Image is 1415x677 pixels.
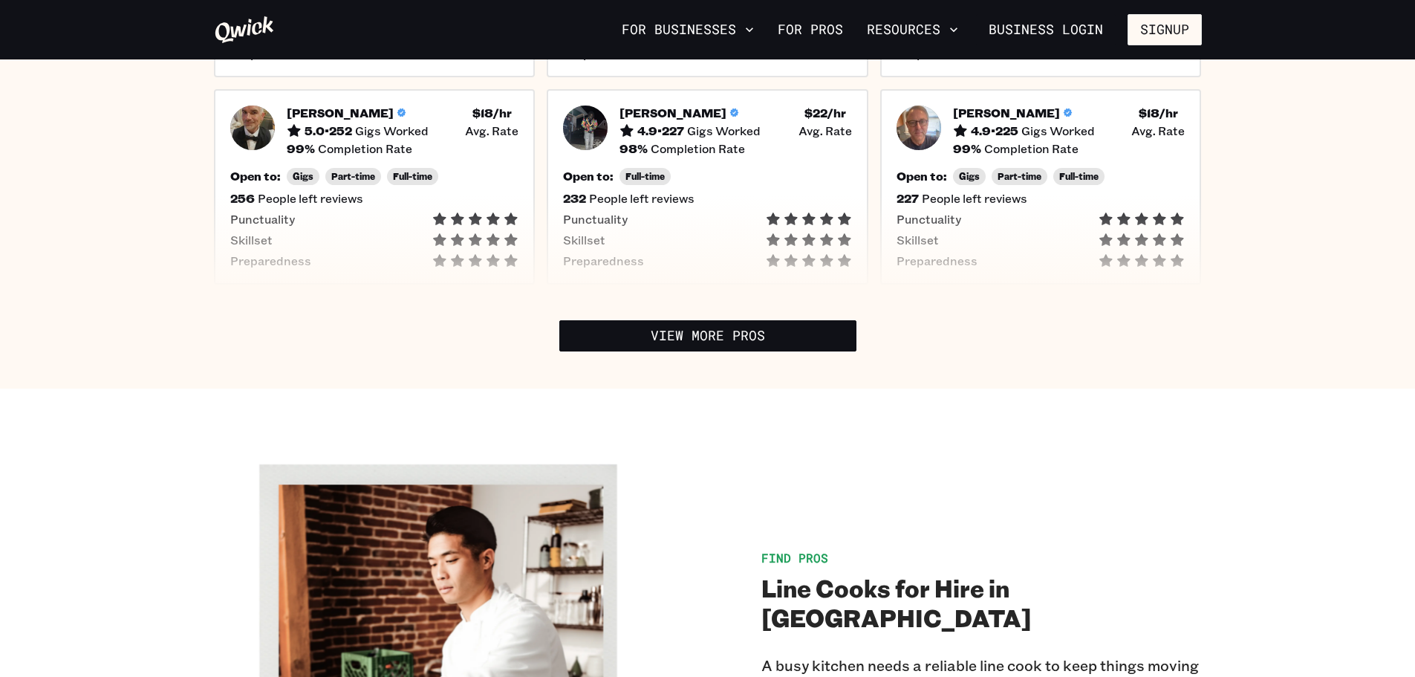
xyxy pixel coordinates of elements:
span: Completion Rate [984,141,1079,156]
span: Punctuality [563,212,628,227]
a: For Pros [772,17,849,42]
button: For Businesses [616,17,760,42]
h5: 227 [897,191,919,206]
span: Avg. Rate [798,123,852,138]
h5: 98 % [619,141,648,156]
span: Preparedness [897,253,978,268]
h5: [PERSON_NAME] [953,106,1060,120]
span: Full-time [1059,171,1099,182]
h5: [PERSON_NAME] [619,106,726,120]
button: Pro headshot[PERSON_NAME]5.0•252Gigs Worked$18/hr Avg. Rate99%Completion RateOpen to:GigsPart-tim... [214,89,536,285]
span: Skillset [230,233,273,247]
span: Part-time [998,171,1041,182]
h5: 5.0 • 252 [305,123,352,138]
h5: 4.9 • 225 [971,123,1018,138]
span: Punctuality [897,212,961,227]
button: Signup [1128,14,1202,45]
span: Gigs [959,171,980,182]
span: Preparedness [563,253,644,268]
span: Preparedness [230,253,311,268]
span: Avg. Rate [465,123,518,138]
span: Gigs Worked [355,123,429,138]
span: Find Pros [761,550,828,566]
h5: Open to: [897,169,947,184]
button: Pro headshot[PERSON_NAME]4.9•227Gigs Worked$22/hr Avg. Rate98%Completion RateOpen to:Full-time232... [547,89,868,285]
span: Full-time [625,171,665,182]
h5: 99 % [953,141,981,156]
span: Avg. Rate [1131,123,1185,138]
span: Skillset [563,233,605,247]
span: Part-time [331,171,375,182]
span: Gigs Worked [1021,123,1095,138]
a: Business Login [976,14,1116,45]
h5: 232 [563,191,586,206]
a: View More Pros [559,320,856,352]
span: People left reviews [589,191,695,206]
span: Completion Rate [318,141,412,156]
span: Gigs Worked [687,123,761,138]
h5: [PERSON_NAME] [287,106,394,120]
span: Punctuality [230,212,295,227]
span: Gigs [293,171,313,182]
h5: $ 18 /hr [1139,106,1178,120]
h5: Open to: [230,169,281,184]
h5: $ 22 /hr [804,106,846,120]
h2: Line Cooks for Hire in [GEOGRAPHIC_DATA] [761,573,1202,632]
h5: 256 [230,191,255,206]
h5: 4.9 • 227 [637,123,684,138]
span: Full-time [393,171,432,182]
button: Pro headshot[PERSON_NAME]4.9•225Gigs Worked$18/hr Avg. Rate99%Completion RateOpen to:GigsPart-tim... [880,89,1202,285]
img: Pro headshot [897,106,941,150]
span: Skillset [897,233,939,247]
img: Pro headshot [230,106,275,150]
h5: $ 18 /hr [472,106,512,120]
img: Pro headshot [563,106,608,150]
h5: 99 % [287,141,315,156]
span: People left reviews [922,191,1027,206]
span: Completion Rate [651,141,745,156]
h5: Open to: [563,169,614,184]
span: People left reviews [258,191,363,206]
button: Resources [861,17,964,42]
